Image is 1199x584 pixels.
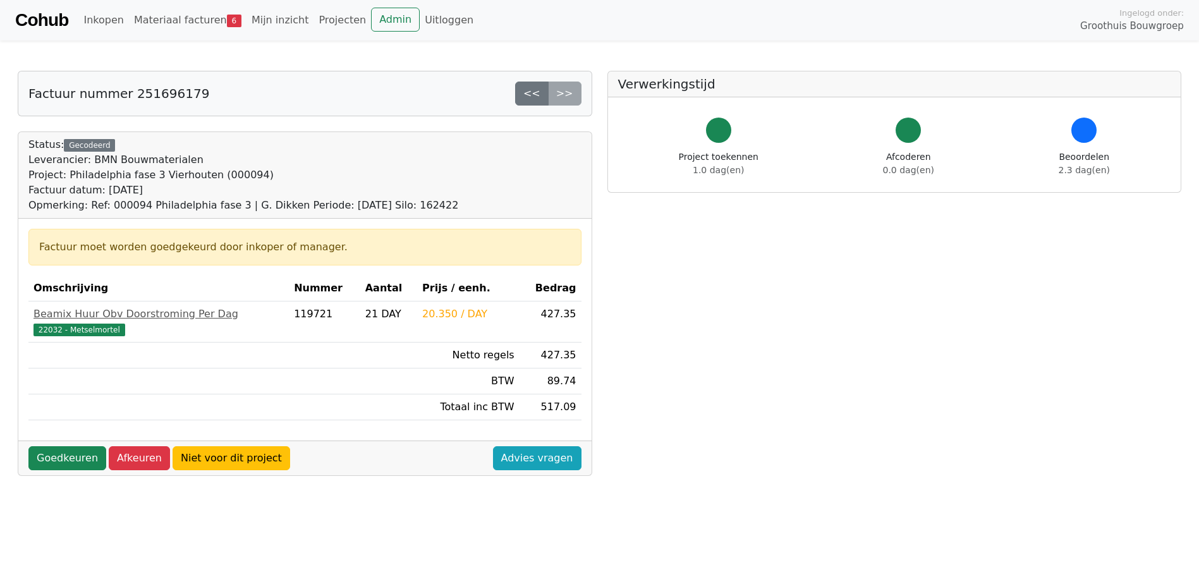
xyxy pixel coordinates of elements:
[64,139,115,152] div: Gecodeerd
[515,82,549,106] a: <<
[883,150,934,177] div: Afcoderen
[520,368,581,394] td: 89.74
[1059,165,1110,175] span: 2.3 dag(en)
[360,276,417,301] th: Aantal
[520,276,581,301] th: Bedrag
[289,276,360,301] th: Nummer
[420,8,478,33] a: Uitloggen
[129,8,246,33] a: Materiaal facturen6
[1080,19,1184,33] span: Groothuis Bouwgroep
[313,8,371,33] a: Projecten
[33,307,284,337] a: Beamix Huur Obv Doorstroming Per Dag22032 - Metselmortel
[109,446,170,470] a: Afkeuren
[289,301,360,343] td: 119721
[371,8,420,32] a: Admin
[365,307,412,322] div: 21 DAY
[417,343,520,368] td: Netto regels
[1059,150,1110,177] div: Beoordelen
[33,324,125,336] span: 22032 - Metselmortel
[28,167,458,183] div: Project: Philadelphia fase 3 Vierhouten (000094)
[883,165,934,175] span: 0.0 dag(en)
[15,5,68,35] a: Cohub
[618,76,1171,92] h5: Verwerkingstijd
[520,343,581,368] td: 427.35
[173,446,290,470] a: Niet voor dit project
[227,15,241,27] span: 6
[493,446,581,470] a: Advies vragen
[28,198,458,213] div: Opmerking: Ref: 000094 Philadelphia fase 3 | G. Dikken Periode: [DATE] Silo: 162422
[28,183,458,198] div: Factuur datum: [DATE]
[33,307,284,322] div: Beamix Huur Obv Doorstroming Per Dag
[417,394,520,420] td: Totaal inc BTW
[28,276,289,301] th: Omschrijving
[520,394,581,420] td: 517.09
[246,8,314,33] a: Mijn inzicht
[693,165,744,175] span: 1.0 dag(en)
[520,301,581,343] td: 427.35
[28,86,209,101] h5: Factuur nummer 251696179
[422,307,514,322] div: 20.350 / DAY
[78,8,128,33] a: Inkopen
[28,152,458,167] div: Leverancier: BMN Bouwmaterialen
[417,368,520,394] td: BTW
[28,137,458,213] div: Status:
[39,240,571,255] div: Factuur moet worden goedgekeurd door inkoper of manager.
[1119,7,1184,19] span: Ingelogd onder:
[28,446,106,470] a: Goedkeuren
[679,150,758,177] div: Project toekennen
[417,276,520,301] th: Prijs / eenh.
